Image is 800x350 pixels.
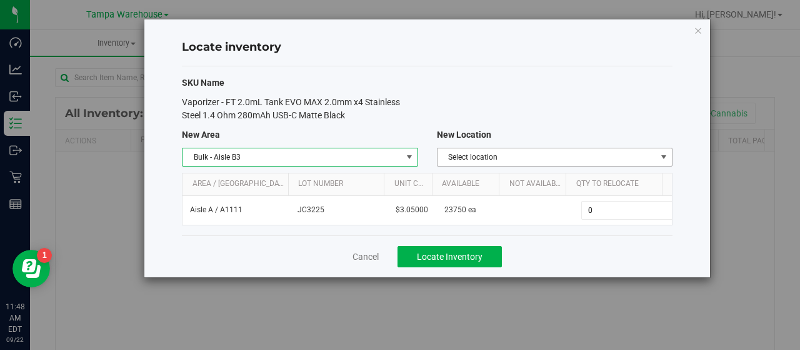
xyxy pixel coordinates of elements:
[192,179,284,189] a: Area / [GEOGRAPHIC_DATA]
[297,204,381,216] span: JC3225
[509,179,562,189] a: Not Available
[352,250,379,263] a: Cancel
[182,130,220,140] span: New Area
[182,78,224,88] span: SKU Name
[437,130,491,140] span: New Location
[182,39,672,56] h4: Locate inventory
[182,97,400,120] span: Vaporizer - FT 2.0mL Tank EVO MAX 2.0mm x4 Stainless Steel 1.4 Ohm 280mAh USB-C Matte Black
[576,179,657,189] a: Qty to Relocate
[190,204,242,216] span: Aisle A / A1111
[396,204,428,216] span: $3.05000
[298,179,379,189] a: Lot Number
[394,179,427,189] a: Unit Cost
[437,148,656,166] span: Select location
[12,250,50,287] iframe: Resource center
[582,202,674,219] input: 0
[442,179,494,189] a: Available
[444,204,476,216] span: 23750 ea
[37,248,52,263] iframe: Resource center unread badge
[656,148,672,166] span: select
[417,252,482,262] span: Locate Inventory
[397,246,502,267] button: Locate Inventory
[182,148,401,166] span: Bulk - Aisle B3
[401,148,417,166] span: select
